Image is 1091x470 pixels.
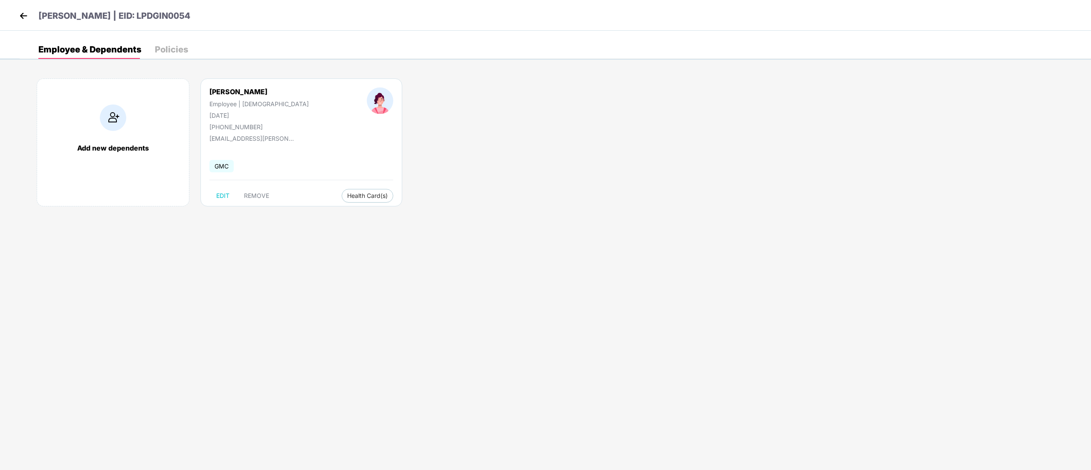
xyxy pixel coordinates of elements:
p: [PERSON_NAME] | EID: LPDGIN0054 [38,9,190,23]
div: [PERSON_NAME] [209,87,309,96]
img: profileImage [367,87,393,114]
div: [DATE] [209,112,309,119]
button: REMOVE [237,189,276,203]
div: Add new dependents [46,144,180,152]
button: Health Card(s) [342,189,393,203]
div: Employee & Dependents [38,45,141,54]
img: addIcon [100,104,126,131]
div: [PHONE_NUMBER] [209,123,309,131]
img: back [17,9,30,22]
button: EDIT [209,189,236,203]
div: Policies [155,45,188,54]
span: EDIT [216,192,229,199]
div: [EMAIL_ADDRESS][PERSON_NAME][DOMAIN_NAME] [209,135,295,142]
div: Employee | [DEMOGRAPHIC_DATA] [209,100,309,107]
span: Health Card(s) [347,194,388,198]
span: REMOVE [244,192,269,199]
span: GMC [209,160,234,172]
